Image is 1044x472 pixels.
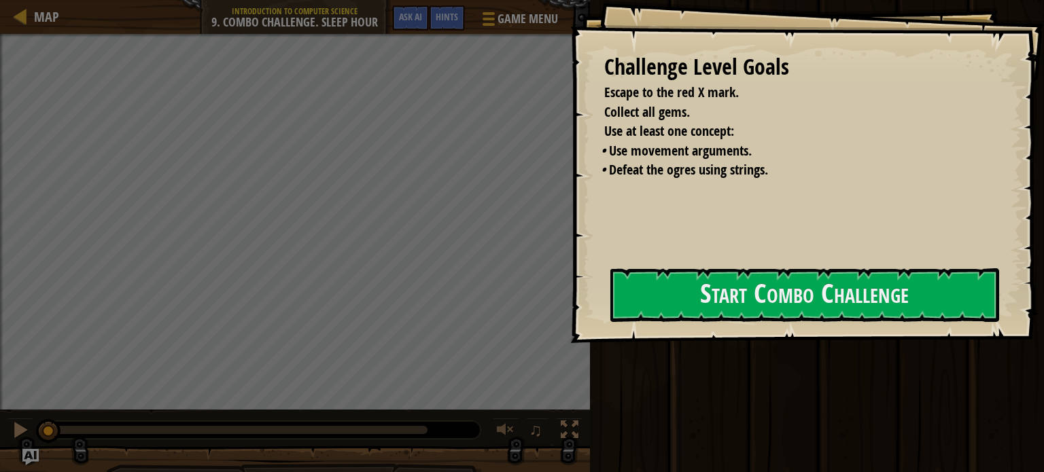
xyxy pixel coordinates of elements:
button: Ctrl + P: Pause [7,418,34,446]
button: ♫ [526,418,549,446]
span: Escape to the red X mark. [604,83,739,101]
span: Ask AI [399,10,422,23]
button: Adjust volume [492,418,519,446]
button: Ask AI [392,5,429,31]
li: Use movement arguments. [601,141,993,161]
a: Map [27,7,59,26]
i: • [601,160,606,179]
i: • [601,141,606,160]
li: Defeat the ogres using strings. [601,160,993,180]
span: Hints [436,10,458,23]
span: Collect all gems. [604,103,690,121]
li: Collect all gems. [587,103,993,122]
button: Game Menu [472,5,566,37]
span: Defeat the ogres using strings. [609,160,768,179]
li: Use at least one concept: [587,122,993,141]
span: Map [34,7,59,26]
li: Escape to the red X mark. [587,83,993,103]
button: Ask AI [22,449,39,465]
span: ♫ [529,420,542,440]
span: Use at least one concept: [604,122,734,140]
button: Toggle fullscreen [556,418,583,446]
span: Game Menu [498,10,558,28]
span: Use movement arguments. [609,141,752,160]
button: Start Combo Challenge [610,268,999,322]
div: Challenge Level Goals [604,52,996,83]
